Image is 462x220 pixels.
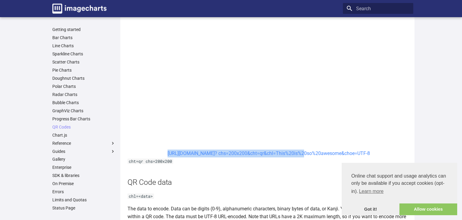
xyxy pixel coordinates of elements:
a: Line Charts [52,43,115,48]
a: SDK & libraries [52,173,115,178]
label: Reference [52,141,115,146]
a: Chart.js [52,132,115,138]
a: Sparkline Charts [52,51,115,57]
a: Errors [52,189,115,194]
a: dismiss cookie message [342,203,399,215]
div: cookieconsent [342,163,457,215]
img: logo [52,4,106,14]
a: QR Codes [52,124,115,130]
a: Bar Charts [52,35,115,40]
code: cht=qr chs=200x200 [128,159,173,164]
a: learn more about cookies [358,187,384,196]
h2: QR Code data [128,177,410,187]
a: Pie Charts [52,67,115,73]
a: Status Page [52,205,115,211]
label: Guides [52,149,115,154]
code: chl=<data> [128,194,154,199]
a: Radar Charts [52,92,115,97]
a: GraphViz Charts [52,108,115,113]
a: Scatter Charts [52,59,115,65]
span: Online chat support and usage analytics can only be available if you accept cookies (opt-in). [351,172,448,196]
input: Search [343,3,413,14]
a: Image-Charts documentation [50,1,109,16]
a: Bubble Charts [52,100,115,105]
a: Getting started [52,27,115,32]
a: Limits and Quotas [52,197,115,203]
a: On Premise [52,181,115,186]
a: Progress Bar Charts [52,116,115,122]
a: [URL][DOMAIN_NAME]? chs=200x200&cht=qr&chl=This%20is%20so%20awesome&choe=UTF-8 [168,150,370,156]
a: Gallery [52,156,115,162]
a: allow cookies [399,203,457,215]
a: Doughnut Charts [52,76,115,81]
a: Polar Charts [52,84,115,89]
a: Enterprise [52,165,115,170]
